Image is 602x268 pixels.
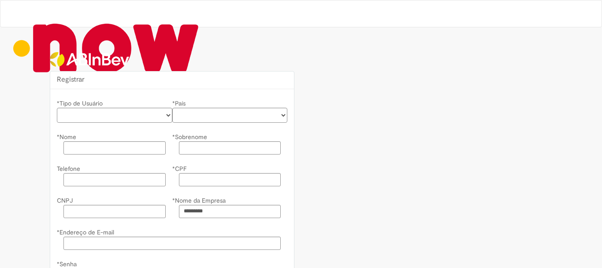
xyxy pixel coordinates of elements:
a: Login [212,0,240,27]
label: Endereço de E-mail [57,225,114,237]
label: Nome [57,129,76,141]
label: Tipo de Usuário [57,96,103,108]
img: ABInbev-white.png [50,52,129,67]
label: Nome da Empresa [172,193,226,205]
h1: Registrar [57,76,287,84]
label: CNPJ [57,193,73,205]
label: Telefone [57,161,80,173]
label: País [172,96,186,108]
img: ServiceNow [7,9,205,87]
a: Ir para a Homepage [0,0,212,27]
label: Sobrenome [172,129,207,141]
label: CPF [172,161,186,173]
